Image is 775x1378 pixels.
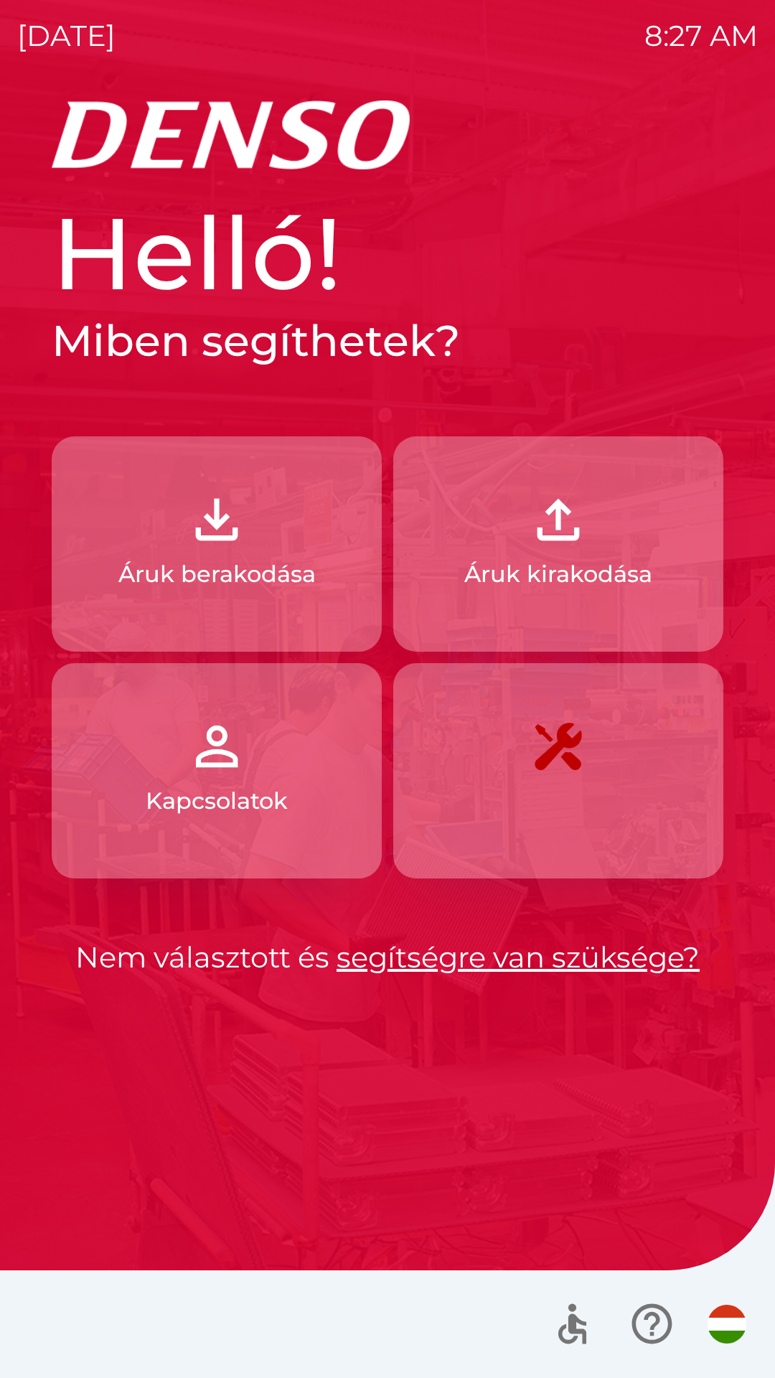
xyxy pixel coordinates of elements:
[52,100,723,169] img: Logo
[52,314,723,367] h2: Miben segíthetek?
[464,557,652,591] p: Áruk kirakodása
[393,436,723,652] button: Áruk kirakodása
[527,488,590,551] img: 2fb22d7f-6f53-46d3-a092-ee91fce06e5d.png
[146,784,288,818] p: Kapcsolatok
[337,939,700,975] a: segítségre van szüksége?
[185,488,248,551] img: 918cc13a-b407-47b8-8082-7d4a57a89498.png
[52,663,382,878] button: Kapcsolatok
[52,192,723,314] h1: Helló!
[17,14,116,57] p: [DATE]
[708,1305,746,1344] img: hu flag
[185,715,248,778] img: 072f4d46-cdf8-44b2-b931-d189da1a2739.png
[644,14,758,57] p: 8:27 AM
[52,936,723,979] p: Nem választott és
[52,436,382,652] button: Áruk berakodása
[118,557,316,591] p: Áruk berakodása
[527,715,590,778] img: 7408382d-57dc-4d4c-ad5a-dca8f73b6e74.png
